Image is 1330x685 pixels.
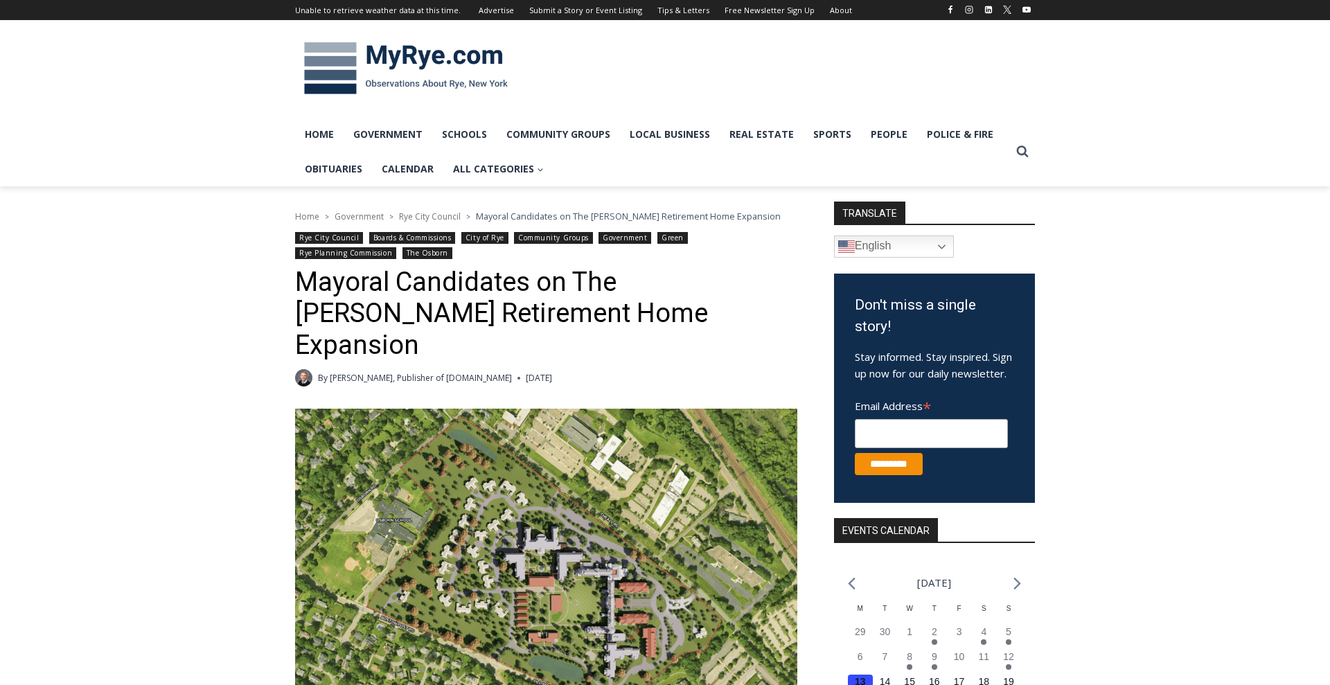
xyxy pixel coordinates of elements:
[1013,577,1021,590] a: Next month
[1006,626,1011,637] time: 5
[325,212,329,222] span: >
[961,1,977,18] a: Instagram
[1006,639,1011,645] em: Has events
[834,202,905,224] strong: TRANSLATE
[971,603,996,625] div: Saturday
[981,626,986,637] time: 4
[873,603,898,625] div: Tuesday
[295,247,396,259] a: Rye Planning Commission
[971,625,996,650] button: 4 Has events
[897,650,922,675] button: 8 Has events
[855,392,1008,417] label: Email Address
[804,117,861,152] a: Sports
[897,625,922,650] button: 1
[372,152,443,186] a: Calendar
[861,117,917,152] a: People
[295,209,797,223] nav: Breadcrumbs
[922,603,947,625] div: Thursday
[957,605,961,612] span: F
[971,650,996,675] button: 11
[932,626,937,637] time: 2
[897,603,922,625] div: Wednesday
[330,372,512,384] a: [PERSON_NAME], Publisher of [DOMAIN_NAME]
[954,651,965,662] time: 10
[996,625,1021,650] button: 5 Has events
[295,117,344,152] a: Home
[858,651,863,662] time: 6
[838,238,855,255] img: en
[1010,139,1035,164] button: View Search Form
[399,211,461,222] a: Rye City Council
[942,1,959,18] a: Facebook
[453,161,544,177] span: All Categories
[996,603,1021,625] div: Sunday
[295,369,312,386] a: Author image
[389,212,393,222] span: >
[848,625,873,650] button: 29
[947,625,972,650] button: 3
[883,605,887,612] span: T
[932,651,937,662] time: 9
[907,651,912,662] time: 8
[932,639,937,645] em: Has events
[295,33,517,105] img: MyRye.com
[907,664,912,670] em: Has events
[922,650,947,675] button: 9 Has events
[295,267,797,362] h1: Mayoral Candidates on The [PERSON_NAME] Retirement Home Expansion
[883,651,888,662] time: 7
[880,626,891,637] time: 30
[932,605,937,612] span: T
[598,232,651,244] a: Government
[917,117,1003,152] a: Police & Fire
[932,664,937,670] em: Has events
[295,232,363,244] a: Rye City Council
[922,625,947,650] button: 2 Has events
[873,650,898,675] button: 7
[981,639,986,645] em: Has events
[858,605,863,612] span: M
[369,232,456,244] a: Boards & Commissions
[344,117,432,152] a: Government
[907,626,912,637] time: 1
[947,650,972,675] button: 10
[295,211,319,222] a: Home
[432,117,497,152] a: Schools
[873,625,898,650] button: 30
[982,605,986,612] span: S
[917,573,951,592] li: [DATE]
[476,210,781,222] span: Mayoral Candidates on The [PERSON_NAME] Retirement Home Expansion
[1003,651,1014,662] time: 12
[855,626,866,637] time: 29
[526,371,552,384] time: [DATE]
[855,294,1014,338] h3: Don't miss a single story!
[1006,664,1011,670] em: Has events
[1007,605,1011,612] span: S
[443,152,553,186] a: All Categories
[957,626,962,637] time: 3
[834,518,938,542] h2: Events Calendar
[657,232,688,244] a: Green
[848,577,855,590] a: Previous month
[295,152,372,186] a: Obituaries
[996,650,1021,675] button: 12 Has events
[318,371,328,384] span: By
[402,247,452,259] a: The Osborn
[1018,1,1035,18] a: YouTube
[720,117,804,152] a: Real Estate
[335,211,384,222] span: Government
[295,117,1010,187] nav: Primary Navigation
[514,232,592,244] a: Community Groups
[466,212,470,222] span: >
[834,235,954,258] a: English
[497,117,620,152] a: Community Groups
[947,603,972,625] div: Friday
[295,4,461,17] div: Unable to retrieve weather data at this time.
[979,651,990,662] time: 11
[855,348,1014,382] p: Stay informed. Stay inspired. Sign up now for our daily newsletter.
[999,1,1016,18] a: X
[980,1,997,18] a: Linkedin
[906,605,912,612] span: W
[848,650,873,675] button: 6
